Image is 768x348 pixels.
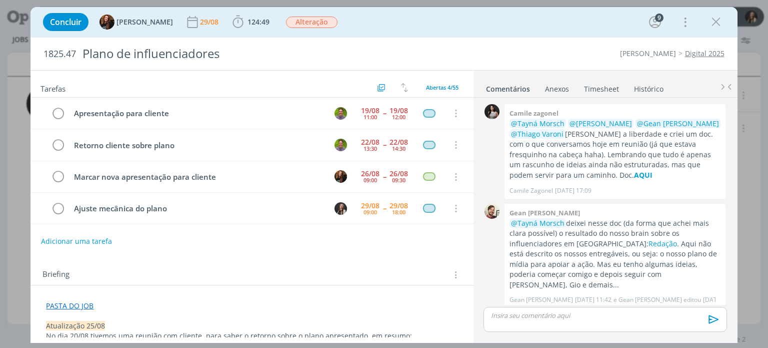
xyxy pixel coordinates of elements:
button: T [333,106,348,121]
div: 26/08 [361,170,379,177]
span: [DATE] 17:09 [555,186,591,195]
div: 09:30 [392,177,405,183]
img: T [334,107,347,120]
img: T [99,15,114,30]
div: 22/08 [361,139,379,146]
button: 124:49 [230,14,272,30]
img: arrow-down-up.svg [401,83,408,92]
div: Retorno cliente sobre plano [69,139,325,152]
img: C [484,104,499,119]
div: 29/08 [361,202,379,209]
div: Apresentação para cliente [69,107,325,120]
a: Redação [648,239,677,248]
button: Concluir [43,13,88,31]
div: 26/08 [389,170,408,177]
a: PASTA DO JOB [46,301,93,310]
div: dialog [30,7,737,343]
button: T[PERSON_NAME] [99,15,173,30]
img: T [334,139,347,151]
span: [DATE] 11:44 [703,295,739,304]
span: e Gean [PERSON_NAME] editou [613,295,701,304]
span: Concluir [50,18,81,26]
span: @[PERSON_NAME] [569,119,632,128]
b: Camile zagonel [509,109,558,118]
a: Digital 2025 [685,49,724,58]
div: 19/08 [389,107,408,114]
p: [PERSON_NAME] a liberdade e criei um doc. com o que conversamos hoje em reunião (já que estava fr... [509,119,720,180]
p: deixei nesse doc (da forma que achei mais clara possível) o resultado do nosso brain sobre os inf... [509,218,720,290]
span: [DATE] 11:42 [575,295,611,304]
span: 1825.47 [43,49,76,60]
div: 9 [655,14,663,22]
div: 19/08 [361,107,379,114]
span: Alteração [286,17,337,28]
img: G [484,204,499,219]
div: Plano de influenciadores [78,42,436,66]
span: -- [383,205,386,212]
div: Marcar nova apresentação para cliente [69,171,325,183]
a: [PERSON_NAME] [620,49,676,58]
a: Histórico [633,80,664,94]
span: -- [383,141,386,148]
span: @Gean [PERSON_NAME] [637,119,719,128]
span: @Thiago Varoni [511,129,563,139]
span: @Tayná Morsch [511,119,564,128]
button: Adicionar uma tarefa [40,232,112,250]
span: Atualização 25/08 [46,321,105,330]
span: Tarefas [40,82,65,94]
div: 29/08 [389,202,408,209]
span: @Tayná Morsch [511,218,564,228]
button: T [333,137,348,152]
button: L [333,201,348,216]
span: -- [383,173,386,180]
img: L [334,202,347,215]
div: 18:00 [392,209,405,215]
div: Anexos [545,84,569,94]
div: 13:30 [363,146,377,151]
p: Gean [PERSON_NAME] [509,295,573,304]
button: T [333,169,348,184]
div: 09:00 [363,209,377,215]
span: -- [383,110,386,117]
span: Abertas 4/55 [426,84,458,91]
div: 22/08 [389,139,408,146]
button: Alteração [285,16,338,29]
a: Timesheet [583,80,619,94]
div: Ajuste mecânica do plano [69,202,325,215]
span: Briefing [42,268,69,281]
a: Comentários [485,80,530,94]
span: 124:49 [247,17,269,27]
div: 12:00 [392,114,405,120]
b: Gean [PERSON_NAME] [509,208,580,217]
img: T [334,170,347,183]
a: AQUI [634,170,652,180]
div: 09:00 [363,177,377,183]
p: Camile Zagonel [509,186,553,195]
div: 29/08 [200,19,220,26]
div: 14:30 [392,146,405,151]
span: [PERSON_NAME] [116,19,173,26]
div: 11:00 [363,114,377,120]
p: No dia 20/08 tivemos uma reunião com cliente, para saber o retorno sobre o plano apresentado, em ... [46,331,457,341]
button: 9 [647,14,663,30]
